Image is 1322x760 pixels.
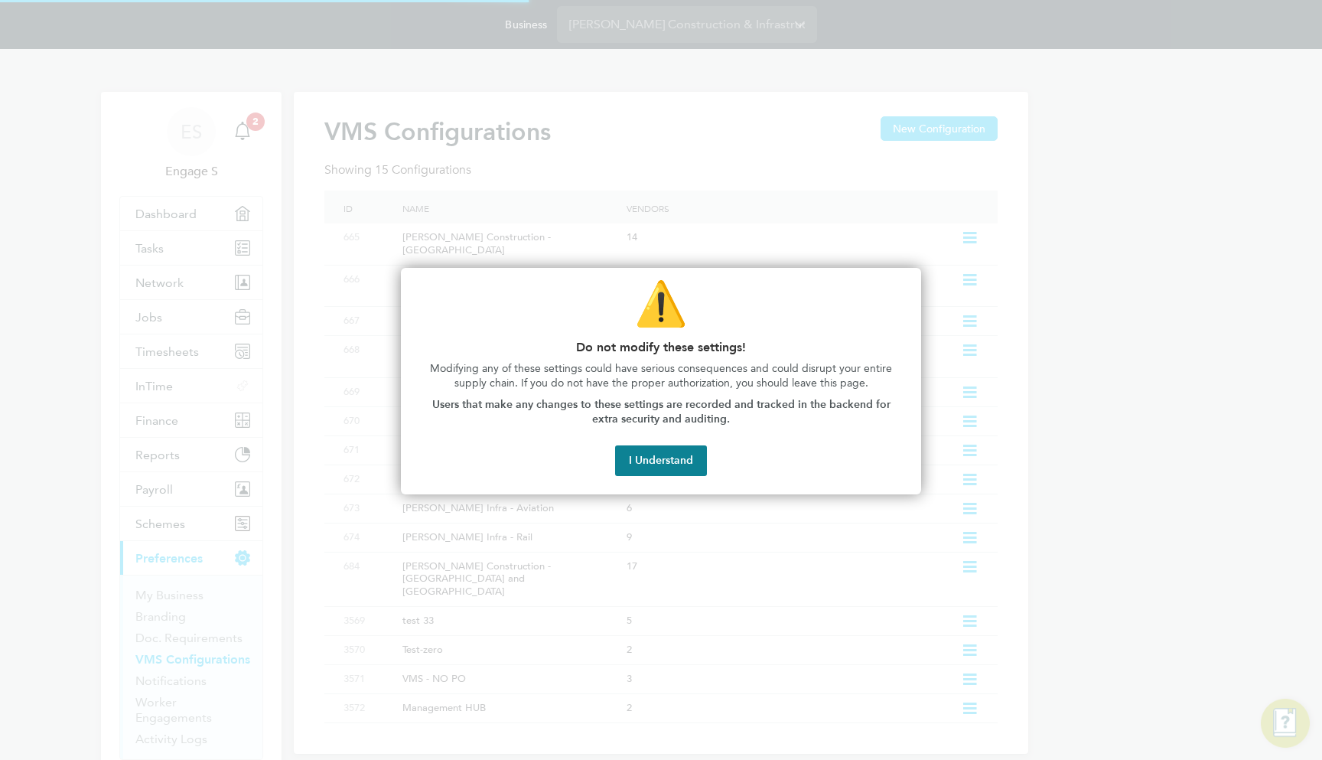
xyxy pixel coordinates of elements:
p: Do not modify these settings! [419,340,903,354]
button: I Understand [615,445,707,476]
p: ⚠️ [419,274,903,334]
p: Modifying any of these settings could have serious consequences and could disrupt your entire sup... [419,361,903,391]
div: Do not modify these settings! [401,268,921,494]
strong: Users that make any changes to these settings are recorded and tracked in the backend for extra s... [432,398,894,426]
